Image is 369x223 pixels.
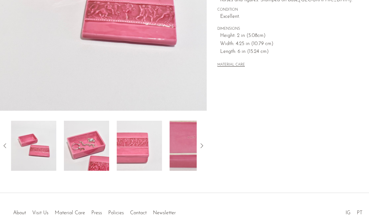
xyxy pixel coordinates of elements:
[32,210,48,215] a: Visit Us
[10,205,179,217] ul: Quick links
[220,40,358,48] span: Width: 4.25 in (10.79 cm)
[220,32,358,40] span: Height: 2 in (5.08cm)
[346,210,351,215] a: IG
[64,121,109,171] img: Pink Ceramic Box
[217,63,245,68] button: MATERIAL CARE
[11,121,56,171] img: Pink Ceramic Box
[117,121,162,171] img: Pink Ceramic Box
[13,210,26,215] a: About
[357,210,362,215] a: PT
[91,210,102,215] a: Press
[220,13,358,21] span: Excellent.
[220,48,358,56] span: Length: 6 in (15.24 cm)
[55,210,85,215] a: Material Care
[217,26,358,32] span: DIMENSIONS
[169,121,215,171] img: Pink Ceramic Box
[342,205,366,217] ul: Social Medias
[217,7,358,13] span: CONDITION
[108,210,124,215] a: Policies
